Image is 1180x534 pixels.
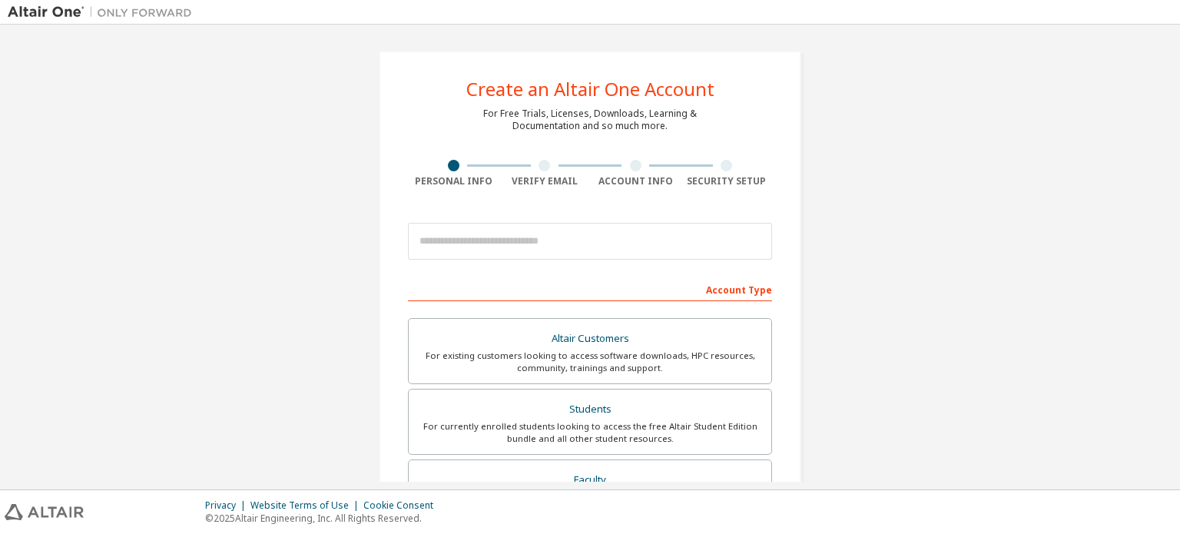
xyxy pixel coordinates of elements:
div: Website Terms of Use [250,499,363,512]
div: Account Type [408,277,772,301]
div: Privacy [205,499,250,512]
div: Verify Email [499,175,591,187]
img: altair_logo.svg [5,504,84,520]
div: Account Info [590,175,681,187]
div: For currently enrolled students looking to access the free Altair Student Edition bundle and all ... [418,420,762,445]
div: For Free Trials, Licenses, Downloads, Learning & Documentation and so much more. [483,108,697,132]
img: Altair One [8,5,200,20]
div: For existing customers looking to access software downloads, HPC resources, community, trainings ... [418,350,762,374]
div: Security Setup [681,175,773,187]
div: Faculty [418,469,762,491]
div: Cookie Consent [363,499,442,512]
p: © 2025 Altair Engineering, Inc. All Rights Reserved. [205,512,442,525]
div: Altair Customers [418,328,762,350]
div: Create an Altair One Account [466,80,714,98]
div: Personal Info [408,175,499,187]
div: Students [418,399,762,420]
